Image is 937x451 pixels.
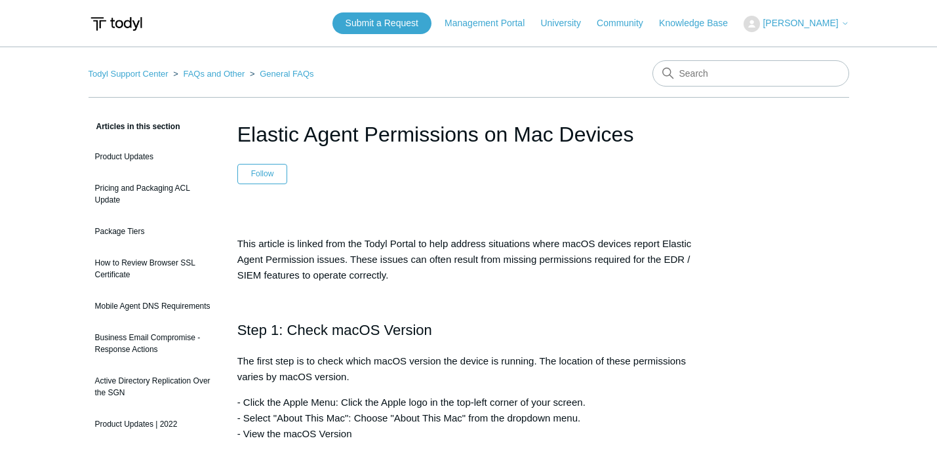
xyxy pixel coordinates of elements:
[89,144,218,169] a: Product Updates
[237,319,700,342] h2: Step 1: Check macOS Version
[89,12,144,36] img: Todyl Support Center Help Center home page
[89,294,218,319] a: Mobile Agent DNS Requirements
[237,119,700,150] h1: Elastic Agent Permissions on Mac Devices
[652,60,849,87] input: Search
[597,16,656,30] a: Community
[237,395,700,442] p: - Click the Apple Menu: Click the Apple logo in the top-left corner of your screen. - Select "Abo...
[744,16,848,32] button: [PERSON_NAME]
[89,250,218,287] a: How to Review Browser SSL Certificate
[89,69,169,79] a: Todyl Support Center
[445,16,538,30] a: Management Portal
[89,325,218,362] a: Business Email Compromise - Response Actions
[237,236,700,283] p: This article is linked from the Todyl Portal to help address situations where macOS devices repor...
[89,176,218,212] a: Pricing and Packaging ACL Update
[247,69,314,79] li: General FAQs
[540,16,593,30] a: University
[237,164,288,184] button: Follow Article
[237,353,700,385] p: The first step is to check which macOS version the device is running. The location of these permi...
[183,69,245,79] a: FAQs and Other
[332,12,431,34] a: Submit a Request
[763,18,838,28] span: [PERSON_NAME]
[659,16,741,30] a: Knowledge Base
[89,219,218,244] a: Package Tiers
[89,368,218,405] a: Active Directory Replication Over the SGN
[170,69,247,79] li: FAQs and Other
[260,69,313,79] a: General FAQs
[89,69,171,79] li: Todyl Support Center
[89,412,218,437] a: Product Updates | 2022
[89,122,180,131] span: Articles in this section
